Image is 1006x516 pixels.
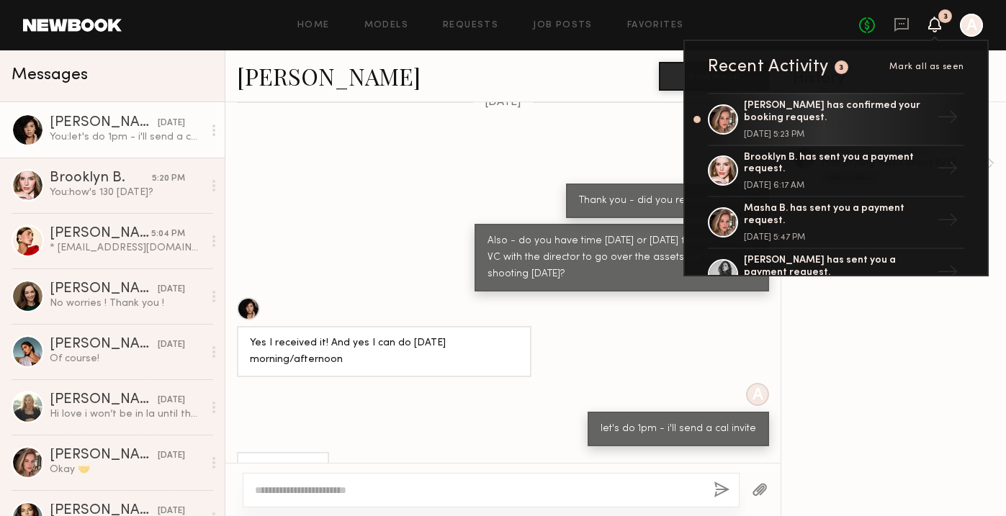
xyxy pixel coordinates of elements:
div: You: let's do 1pm - i'll send a cal invite [50,130,203,144]
div: → [931,101,964,138]
div: Okay 🤝 [50,463,203,476]
div: 5:04 PM [151,227,185,241]
div: [PERSON_NAME] [50,282,158,297]
div: → [931,255,964,293]
a: Home [297,21,330,30]
div: Recent Activity [708,58,829,76]
div: → [931,152,964,189]
div: [DATE] [158,283,185,297]
div: Also - do you have time [DATE] or [DATE] for that 15 min VC with the director to go over the asse... [488,233,756,283]
a: Requests [443,21,498,30]
div: [PERSON_NAME] [50,448,158,463]
span: Messages [12,67,88,83]
a: [PERSON_NAME] [237,60,421,91]
div: [DATE] 6:17 AM [744,181,931,190]
div: [PERSON_NAME] [50,393,158,407]
div: let's do 1pm - i'll send a cal invite [601,421,756,438]
div: [DATE] [158,394,185,407]
div: * [EMAIL_ADDRESS][DOMAIN_NAME] [50,241,203,255]
div: Hi love i won’t be in la until the [DATE] since im doing Paris fashionweek say that in case they ... [50,407,203,421]
div: [PERSON_NAME] [50,338,158,352]
div: [PERSON_NAME] [50,227,151,241]
div: [DATE] 5:47 PM [744,233,931,242]
a: Job Posts [533,21,593,30]
div: [DATE] 5:23 PM [744,130,931,139]
div: Thank you - did you receive the NDA? [579,193,756,209]
div: 3 [839,64,844,72]
div: [PERSON_NAME] has confirmed your booking request. [744,100,931,125]
div: 3 [943,13,948,21]
a: Brooklyn B. has sent you a payment request.[DATE] 6:17 AM→ [708,146,964,198]
a: Favorites [627,21,684,30]
div: Yes I received it! And yes I can do [DATE] morning/afternoon [250,335,518,368]
div: Masha B. has sent you a payment request. [744,203,931,227]
span: Mark all as seen [889,63,964,71]
div: [DATE] [158,449,185,463]
span: [DATE] [485,96,521,109]
a: Models [364,21,408,30]
div: You: how's 130 [DATE]? [50,186,203,199]
div: Brooklyn B. has sent you a payment request. [744,152,931,176]
div: [PERSON_NAME] has sent you a payment request. [744,255,931,279]
div: [DATE] [158,338,185,352]
a: [PERSON_NAME] has sent you a payment request.→ [708,249,964,301]
div: Of course! [50,352,203,366]
a: A [960,14,983,37]
a: [PERSON_NAME] has confirmed your booking request.[DATE] 5:23 PM→ [708,93,964,146]
div: No worries ! Thank you ! [50,297,203,310]
a: Book model [659,69,769,81]
div: → [931,204,964,241]
div: 5:20 PM [152,172,185,186]
div: [DATE] [158,117,185,130]
button: Book model [659,62,769,91]
div: Sounds good! [250,461,316,478]
a: Masha B. has sent you a payment request.[DATE] 5:47 PM→ [708,197,964,249]
div: Brooklyn B. [50,171,152,186]
div: [PERSON_NAME] [50,116,158,130]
